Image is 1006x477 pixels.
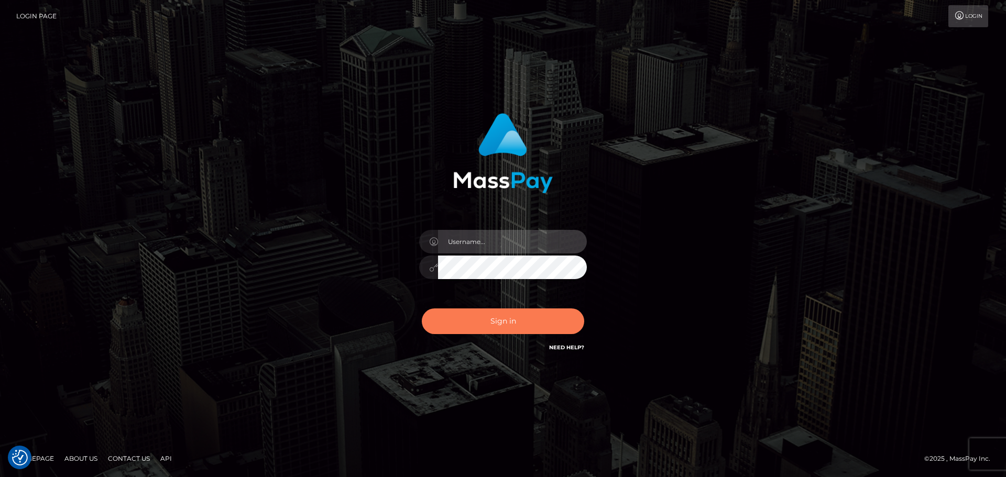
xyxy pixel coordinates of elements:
button: Consent Preferences [12,450,28,465]
a: About Us [60,450,102,467]
button: Sign in [422,308,584,334]
div: © 2025 , MassPay Inc. [924,453,998,464]
a: Contact Us [104,450,154,467]
a: Login Page [16,5,57,27]
a: Need Help? [549,344,584,351]
a: Login [948,5,988,27]
img: Revisit consent button [12,450,28,465]
a: API [156,450,176,467]
input: Username... [438,230,587,253]
a: Homepage [12,450,58,467]
img: MassPay Login [453,113,553,193]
